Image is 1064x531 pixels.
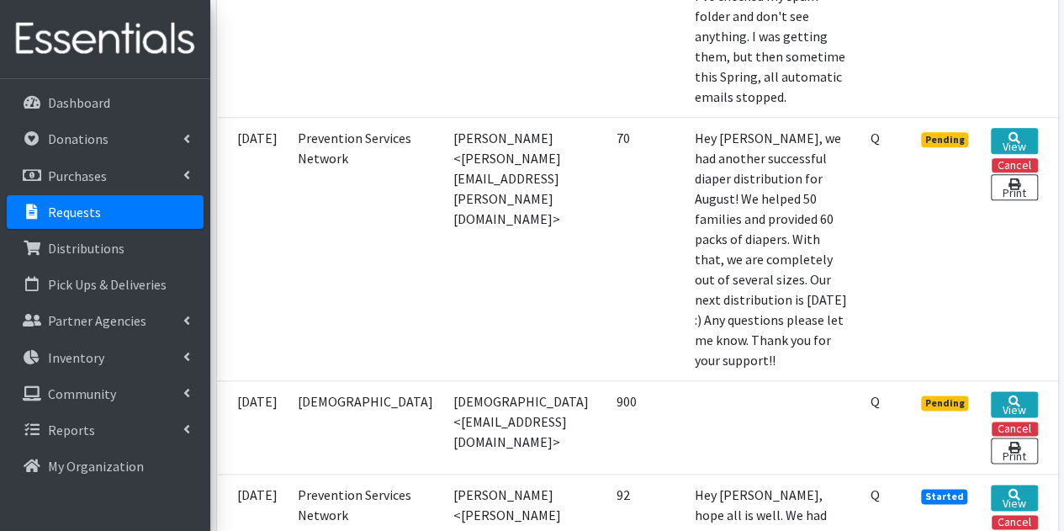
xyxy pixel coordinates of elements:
img: HumanEssentials [7,11,204,67]
button: Cancel [992,515,1038,529]
p: Community [48,385,116,402]
abbr: Quantity [871,486,880,503]
a: View [991,485,1037,511]
a: View [991,391,1037,417]
p: Partner Agencies [48,312,146,329]
span: Pending [921,132,969,147]
p: Donations [48,130,109,147]
p: Distributions [48,240,124,257]
td: Hey [PERSON_NAME], we had another successful diaper distribution for August! We helped 50 familie... [685,117,860,380]
a: Print [991,438,1037,464]
td: 70 [606,117,685,380]
a: Print [991,174,1037,200]
span: Pending [921,396,969,411]
p: Reports [48,422,95,438]
p: Inventory [48,349,104,366]
abbr: Quantity [871,393,880,410]
td: [DEMOGRAPHIC_DATA] <[EMAIL_ADDRESS][DOMAIN_NAME]> [443,380,606,474]
abbr: Quantity [871,130,880,146]
td: Prevention Services Network [288,117,444,380]
a: Inventory [7,341,204,374]
button: Cancel [992,158,1038,173]
a: Community [7,377,204,411]
p: My Organization [48,458,144,475]
a: Donations [7,122,204,156]
p: Pick Ups & Deliveries [48,276,167,293]
a: Reports [7,413,204,447]
a: View [991,128,1037,154]
a: My Organization [7,449,204,483]
p: Requests [48,204,101,220]
td: [PERSON_NAME] <[PERSON_NAME][EMAIL_ADDRESS][PERSON_NAME][DOMAIN_NAME]> [443,117,606,380]
p: Purchases [48,167,107,184]
span: Started [921,489,968,504]
td: [DATE] [217,380,288,474]
a: Purchases [7,159,204,193]
a: Distributions [7,231,204,265]
button: Cancel [992,422,1038,436]
a: Requests [7,195,204,229]
a: Partner Agencies [7,304,204,337]
a: Dashboard [7,86,204,119]
td: 900 [606,380,685,474]
td: [DATE] [217,117,288,380]
p: Dashboard [48,94,110,111]
a: Pick Ups & Deliveries [7,268,204,301]
td: [DEMOGRAPHIC_DATA] [288,380,444,474]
